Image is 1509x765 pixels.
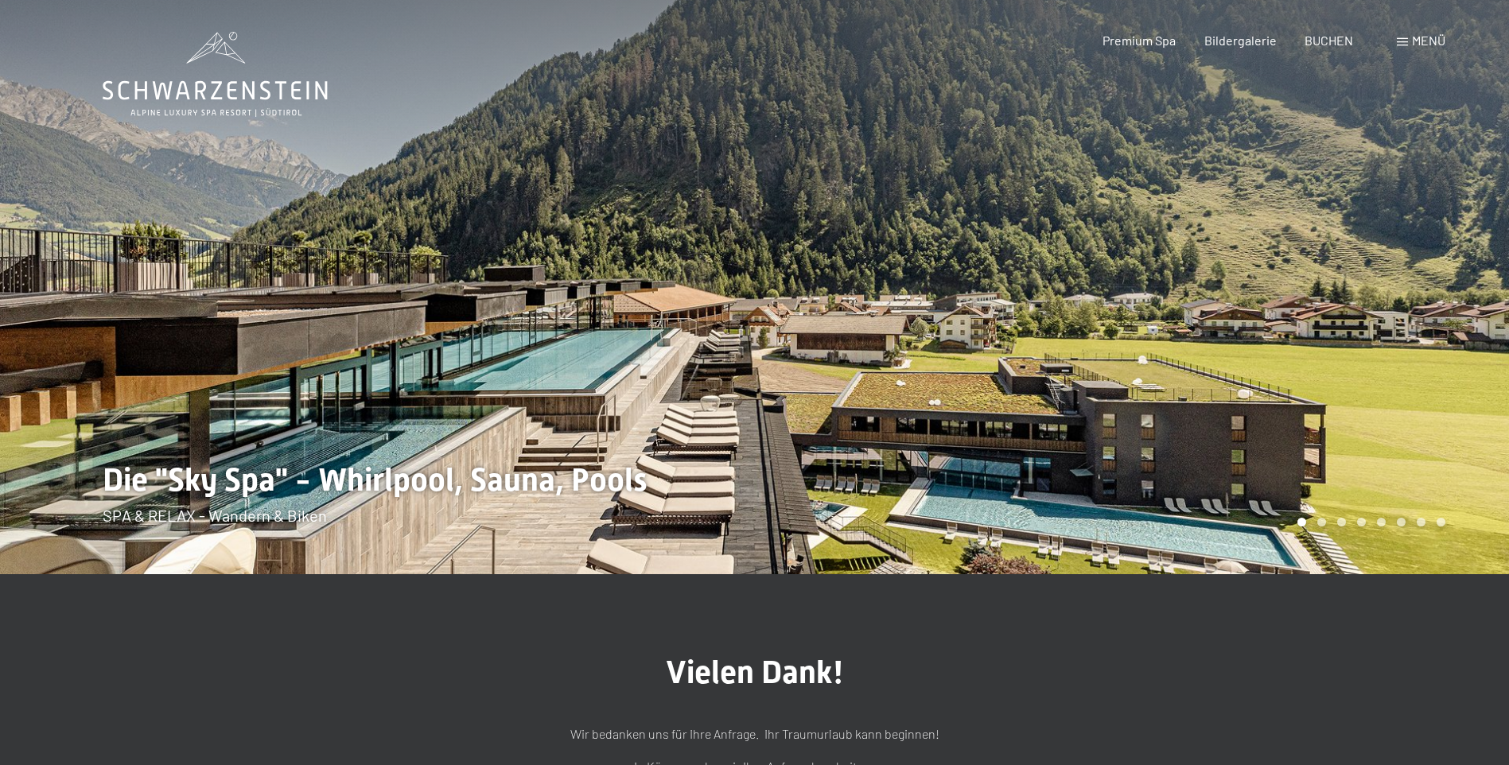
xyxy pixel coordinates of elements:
div: Carousel Page 3 [1337,518,1346,526]
div: Carousel Page 4 [1357,518,1366,526]
a: Bildergalerie [1204,33,1277,48]
div: Carousel Page 6 [1397,518,1406,526]
div: Carousel Page 8 [1437,518,1445,526]
span: Vielen Dank! [666,654,844,691]
a: BUCHEN [1305,33,1353,48]
div: Carousel Page 1 (Current Slide) [1297,518,1306,526]
div: Carousel Page 7 [1417,518,1425,526]
a: Premium Spa [1103,33,1176,48]
span: Menü [1412,33,1445,48]
div: Carousel Page 2 [1317,518,1326,526]
div: Carousel Pagination [1292,518,1445,526]
div: Carousel Page 5 [1377,518,1386,526]
p: Wir bedanken uns für Ihre Anfrage. Ihr Traumurlaub kann beginnen! [357,724,1153,744]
